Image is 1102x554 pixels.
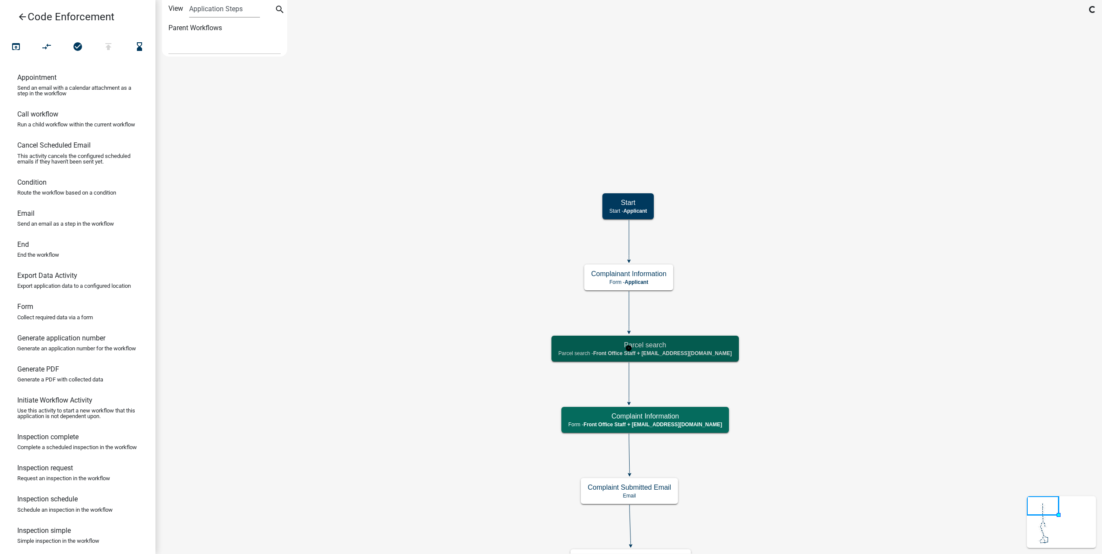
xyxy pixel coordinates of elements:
p: Route the workflow based on a condition [17,190,116,195]
p: Send an email as a step in the workflow [17,221,114,227]
div: Workflow actions [0,38,155,59]
i: search [275,4,285,16]
label: Parent Workflows [168,19,222,37]
h5: Complaint Information [568,412,722,420]
p: Start - [609,208,647,214]
span: Front Office Staff + [EMAIL_ADDRESS][DOMAIN_NAME] [583,422,722,428]
i: check_circle [73,41,83,54]
h5: Complainant Information [591,270,666,278]
p: This activity cancels the configured scheduled emails if they haven't been sent yet. [17,153,138,164]
h6: Call workflow [17,110,58,118]
p: Form - [568,422,722,428]
button: Publish [93,38,124,57]
p: Run a child workflow within the current workflow [17,122,135,127]
span: Front Office Staff + [EMAIL_ADDRESS][DOMAIN_NAME] [593,350,732,356]
h6: Inspection complete [17,433,79,441]
h6: Inspection request [17,464,73,472]
p: Parcel search - [558,350,732,356]
i: publish [103,41,114,54]
p: Use this activity to start a new workflow that this application is not dependent upon. [17,408,138,419]
i: hourglass_bottom [134,41,145,54]
h6: Initiate Workflow Activity [17,396,92,404]
h6: Inspection simple [17,526,71,535]
h6: Email [17,209,35,217]
i: arrow_back [17,12,28,24]
p: Collect required data via a form [17,315,93,320]
button: Saving Pending Changes [124,38,155,57]
h6: Form [17,302,33,311]
h6: Cancel Scheduled Email [17,141,91,149]
i: open_in_browser [11,41,21,54]
h6: Generate PDF [17,365,59,373]
span: Applicant [624,208,647,214]
button: Test Workflow [0,38,32,57]
a: Code Enforcement [7,7,142,27]
p: Export application data to a configured location [17,283,131,289]
span: Applicant [624,279,648,285]
h5: Start [609,198,647,207]
p: Form - [591,279,666,285]
h6: Export Data Activity [17,271,77,280]
h6: Inspection schedule [17,495,78,503]
p: Simple inspection in the workflow [17,538,99,544]
h5: Parcel search [558,341,732,349]
button: Auto Layout [31,38,62,57]
p: End the workflow [17,252,59,258]
button: search [273,3,287,17]
h6: Appointment [17,73,57,82]
button: No problems [62,38,93,57]
p: Generate a PDF with collected data [17,377,103,382]
p: Schedule an inspection in the workflow [17,507,113,513]
p: Generate an application number for the workflow [17,346,136,351]
h6: Condition [17,178,47,186]
h6: End [17,240,29,249]
p: Send an email with a calendar attachment as a step in the workflow [17,85,138,96]
p: Email [588,493,671,499]
h5: Complaint Submitted Email [588,483,671,491]
h6: Generate application number [17,334,105,342]
i: compare_arrows [42,41,52,54]
p: Complete a scheduled inspection in the workflow [17,444,137,450]
p: Request an inspection in the workflow [17,475,110,481]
